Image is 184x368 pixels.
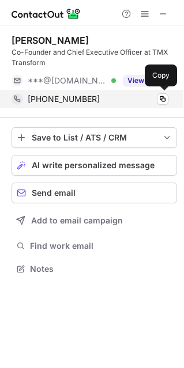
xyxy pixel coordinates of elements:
span: [PHONE_NUMBER] [28,94,100,104]
div: Save to List / ATS / CRM [32,133,157,142]
button: Find work email [12,238,177,254]
span: Find work email [30,241,172,251]
img: ContactOut v5.3.10 [12,7,81,21]
div: Co-Founder and Chief Executive Officer at TMX Transform [12,47,177,68]
span: Send email [32,188,76,198]
span: Add to email campaign [31,216,123,225]
button: Reveal Button [123,75,168,86]
button: save-profile-one-click [12,127,177,148]
span: Notes [30,264,172,274]
span: ***@[DOMAIN_NAME] [28,75,107,86]
div: [PERSON_NAME] [12,35,89,46]
button: Send email [12,183,177,203]
button: AI write personalized message [12,155,177,176]
span: AI write personalized message [32,161,155,170]
button: Add to email campaign [12,210,177,231]
button: Notes [12,261,177,277]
